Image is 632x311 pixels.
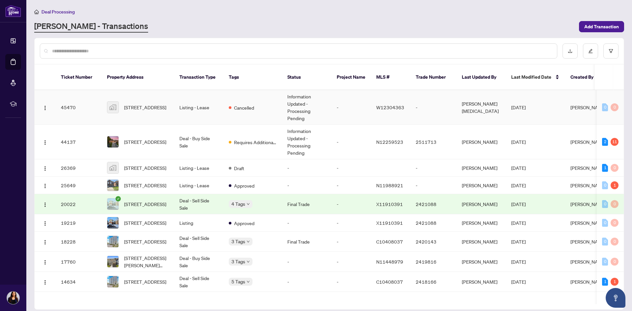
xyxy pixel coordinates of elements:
td: Deal - Sell Side Sale [174,272,224,292]
img: thumbnail-img [107,180,118,191]
button: filter [603,43,619,59]
td: Information Updated - Processing Pending [282,90,331,125]
span: [DATE] [511,165,526,171]
button: Open asap [606,288,625,308]
span: filter [609,49,613,53]
button: Logo [40,199,50,209]
td: 18228 [56,232,102,252]
th: Tags [224,65,282,90]
button: Logo [40,236,50,247]
td: Final Trade [282,194,331,214]
td: 2420143 [410,232,457,252]
td: - [282,177,331,194]
div: 0 [602,200,608,208]
img: Logo [42,166,48,171]
img: thumbnail-img [107,276,118,287]
img: thumbnail-img [107,102,118,113]
span: home [34,10,39,14]
span: 3 Tags [231,238,245,245]
span: 4 Tags [231,200,245,208]
span: check-circle [116,196,121,201]
span: [STREET_ADDRESS] [124,238,166,245]
th: Last Modified Date [506,65,565,90]
td: - [331,159,371,177]
span: W12304363 [376,104,404,110]
td: - [282,272,331,292]
td: [PERSON_NAME] [457,177,506,194]
img: thumbnail-img [107,198,118,210]
td: - [331,194,371,214]
a: [PERSON_NAME] - Transactions [34,21,148,33]
span: down [247,202,250,206]
button: Logo [40,137,50,147]
span: [PERSON_NAME] [570,279,606,285]
img: Logo [42,183,48,189]
img: Logo [42,260,48,265]
button: Logo [40,102,50,113]
button: edit [583,43,598,59]
span: download [568,49,572,53]
td: - [410,159,457,177]
td: [PERSON_NAME] [457,214,506,232]
th: Created By [565,65,605,90]
div: 0 [602,103,608,111]
td: 45470 [56,90,102,125]
td: [PERSON_NAME] [457,125,506,159]
td: Deal - Buy Side Sale [174,252,224,272]
td: 2421088 [410,214,457,232]
span: [PERSON_NAME] [570,259,606,265]
span: [PERSON_NAME] [570,220,606,226]
td: 14634 [56,272,102,292]
div: 0 [602,258,608,266]
span: X11910391 [376,220,403,226]
td: Listing - Lease [174,177,224,194]
td: [PERSON_NAME] [457,252,506,272]
td: Deal - Sell Side Sale [174,232,224,252]
td: - [331,252,371,272]
div: 11 [611,138,619,146]
td: Deal - Buy Side Sale [174,125,224,159]
span: Last Modified Date [511,73,551,81]
div: 2 [602,138,608,146]
th: MLS # [371,65,410,90]
img: thumbnail-img [107,136,118,147]
span: [DATE] [511,139,526,145]
img: thumbnail-img [107,236,118,247]
td: - [331,90,371,125]
span: Deal Processing [41,9,75,15]
button: Logo [40,218,50,228]
span: N11448979 [376,259,403,265]
td: - [282,214,331,232]
img: Logo [42,280,48,285]
span: [STREET_ADDRESS] [124,182,166,189]
td: - [331,177,371,194]
span: [PERSON_NAME] [570,182,606,188]
span: Cancelled [234,104,254,111]
td: - [331,232,371,252]
td: Deal - Sell Side Sale [174,194,224,214]
img: Logo [42,221,48,226]
td: - [331,214,371,232]
span: down [247,280,250,283]
span: [STREET_ADDRESS] [124,219,166,226]
button: download [563,43,578,59]
td: 2418166 [410,272,457,292]
td: Listing - Lease [174,159,224,177]
span: Approved [234,182,254,189]
td: - [410,90,457,125]
td: 20022 [56,194,102,214]
div: 1 [602,164,608,172]
th: Ticket Number [56,65,102,90]
span: C10408037 [376,279,403,285]
button: Logo [40,163,50,173]
span: [PERSON_NAME] [570,139,606,145]
img: thumbnail-img [107,162,118,173]
td: 2511713 [410,125,457,159]
span: down [247,260,250,263]
td: - [282,252,331,272]
span: [DATE] [511,104,526,110]
span: [STREET_ADDRESS] [124,200,166,208]
span: [DATE] [511,182,526,188]
div: 0 [611,238,619,246]
span: [PERSON_NAME] [570,104,606,110]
